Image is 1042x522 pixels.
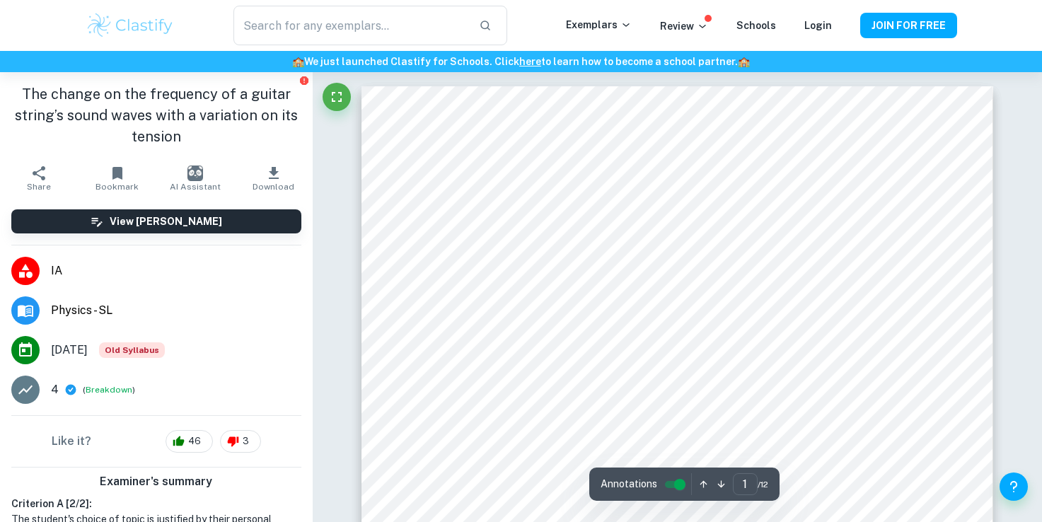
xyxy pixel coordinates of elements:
[3,54,1039,69] h6: We just launched Clastify for Schools. Click to learn how to become a school partner.
[738,56,750,67] span: 🏫
[235,434,257,448] span: 3
[233,6,467,45] input: Search for any exemplars...
[660,18,708,34] p: Review
[758,478,768,491] span: / 12
[11,496,301,511] h6: Criterion A [ 2 / 2 ]:
[51,342,88,359] span: [DATE]
[78,158,156,198] button: Bookmark
[27,182,51,192] span: Share
[253,182,294,192] span: Download
[99,342,165,358] div: Starting from the May 2025 session, the Physics IA requirements have changed. It's OK to refer to...
[156,158,234,198] button: AI Assistant
[11,209,301,233] button: View [PERSON_NAME]
[51,381,59,398] p: 4
[566,17,632,33] p: Exemplars
[11,83,301,147] h1: The change on the frequency of a guitar string’s sound waves with a variation on its tension
[601,477,657,492] span: Annotations
[51,262,301,279] span: IA
[52,433,91,450] h6: Like it?
[860,13,957,38] button: JOIN FOR FREE
[234,158,312,198] button: Download
[166,430,213,453] div: 46
[86,383,132,396] button: Breakdown
[99,342,165,358] span: Old Syllabus
[1000,472,1028,501] button: Help and Feedback
[86,11,175,40] img: Clastify logo
[323,83,351,111] button: Fullscreen
[6,473,307,490] h6: Examiner's summary
[220,430,261,453] div: 3
[95,182,139,192] span: Bookmark
[83,383,135,397] span: ( )
[804,20,832,31] a: Login
[180,434,209,448] span: 46
[110,214,222,229] h6: View [PERSON_NAME]
[519,56,541,67] a: here
[292,56,304,67] span: 🏫
[51,302,301,319] span: Physics - SL
[170,182,221,192] span: AI Assistant
[187,166,203,181] img: AI Assistant
[299,75,310,86] button: Report issue
[736,20,776,31] a: Schools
